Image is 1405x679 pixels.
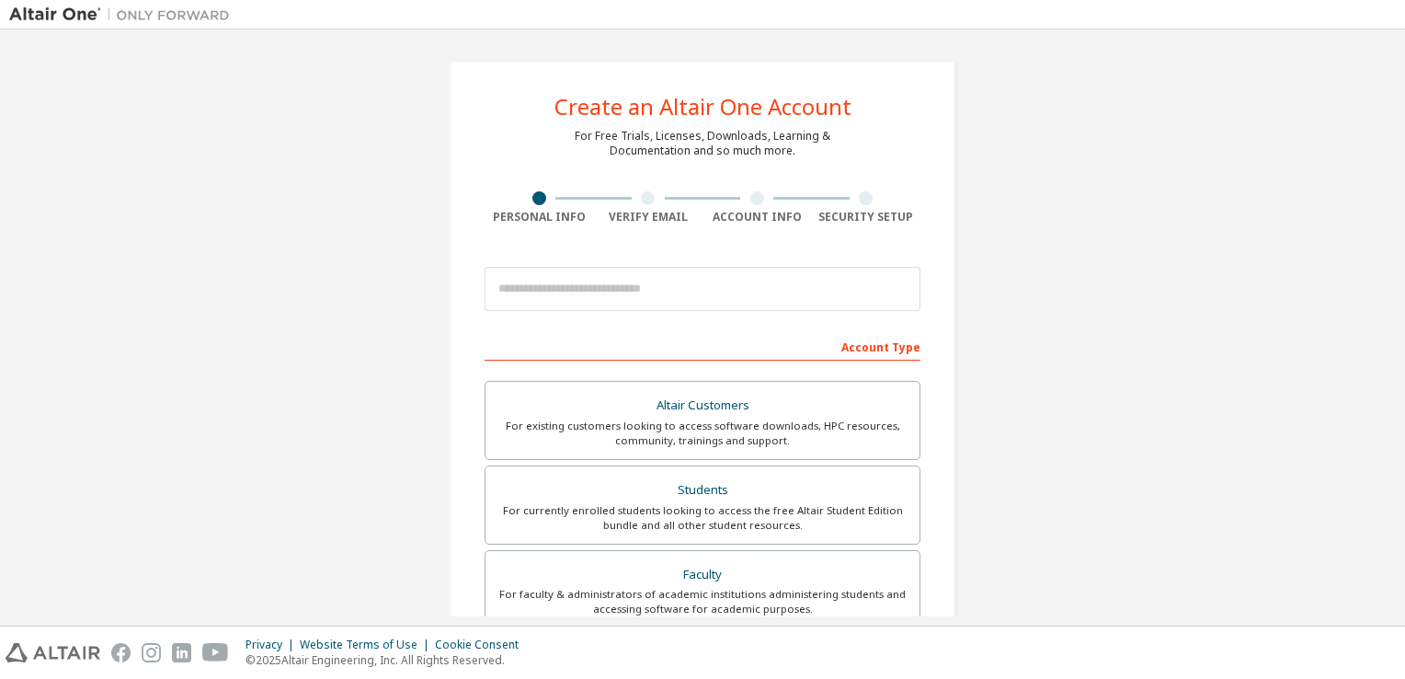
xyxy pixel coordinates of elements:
[702,210,812,224] div: Account Info
[497,562,908,588] div: Faculty
[812,210,921,224] div: Security Setup
[497,587,908,616] div: For faculty & administrators of academic institutions administering students and accessing softwa...
[142,643,161,662] img: instagram.svg
[554,96,851,118] div: Create an Altair One Account
[202,643,229,662] img: youtube.svg
[246,652,530,668] p: © 2025 Altair Engineering, Inc. All Rights Reserved.
[300,638,435,652] div: Website Terms of Use
[485,210,594,224] div: Personal Info
[6,643,100,662] img: altair_logo.svg
[111,643,131,662] img: facebook.svg
[497,419,908,448] div: For existing customers looking to access software downloads, HPC resources, community, trainings ...
[497,478,908,503] div: Students
[172,643,191,662] img: linkedin.svg
[497,393,908,419] div: Altair Customers
[497,503,908,533] div: For currently enrolled students looking to access the free Altair Student Edition bundle and all ...
[485,331,920,361] div: Account Type
[575,129,830,158] div: For Free Trials, Licenses, Downloads, Learning & Documentation and so much more.
[9,6,239,24] img: Altair One
[246,638,300,652] div: Privacy
[594,210,703,224] div: Verify Email
[435,638,530,652] div: Cookie Consent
